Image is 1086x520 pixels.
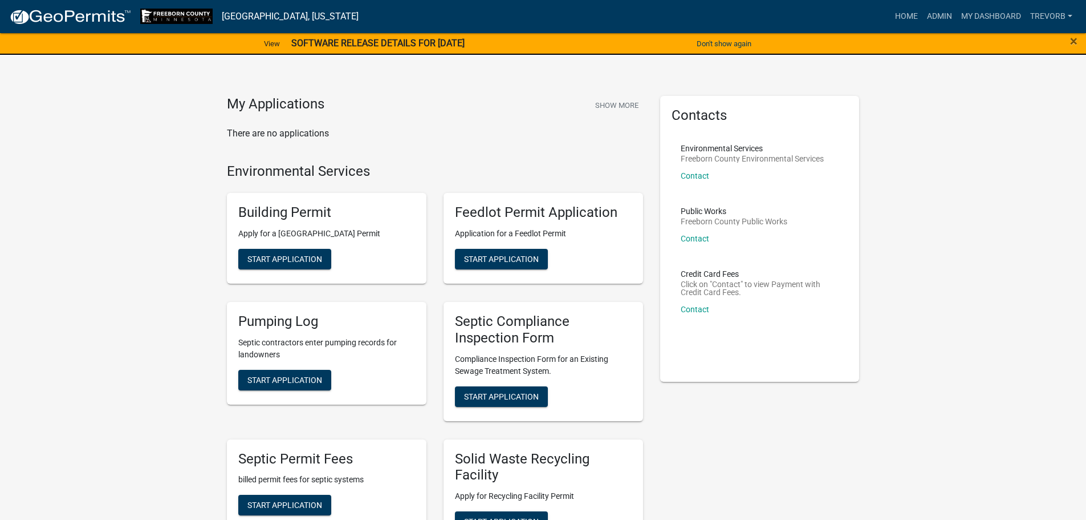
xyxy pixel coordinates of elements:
h5: Septic Permit Fees [238,451,415,467]
p: Application for a Feedlot Permit [455,228,632,240]
a: [GEOGRAPHIC_DATA], [US_STATE] [222,7,359,26]
h5: Solid Waste Recycling Facility [455,451,632,484]
p: Septic contractors enter pumping records for landowners [238,337,415,361]
p: Freeborn County Environmental Services [681,155,824,163]
strong: SOFTWARE RELEASE DETAILS FOR [DATE] [291,38,465,49]
p: Compliance Inspection Form for an Existing Sewage Treatment System. [455,353,632,377]
p: Public Works [681,207,787,215]
a: Contact [681,305,709,314]
button: Close [1070,34,1077,48]
h4: My Applications [227,96,324,113]
a: TrevorB [1026,6,1077,27]
button: Don't show again [692,34,756,53]
span: Start Application [464,255,539,264]
a: Contact [681,234,709,243]
span: Start Application [464,392,539,401]
p: Environmental Services [681,144,824,152]
a: View [259,34,284,53]
p: There are no applications [227,127,643,140]
p: Apply for a [GEOGRAPHIC_DATA] Permit [238,228,415,240]
button: Show More [591,96,643,115]
a: My Dashboard [957,6,1026,27]
p: Apply for Recycling Facility Permit [455,490,632,502]
h5: Contacts [672,107,848,124]
h4: Environmental Services [227,163,643,180]
button: Start Application [238,495,331,515]
p: Credit Card Fees [681,270,839,278]
button: Start Application [455,386,548,407]
a: Home [890,6,922,27]
a: Admin [922,6,957,27]
p: Click on "Contact" to view Payment with Credit Card Fees. [681,280,839,296]
span: × [1070,33,1077,49]
p: Freeborn County Public Works [681,217,787,225]
h5: Pumping Log [238,313,415,330]
h5: Septic Compliance Inspection Form [455,313,632,346]
h5: Feedlot Permit Application [455,204,632,221]
a: Contact [681,171,709,180]
button: Start Application [455,249,548,269]
span: Start Application [247,501,322,510]
button: Start Application [238,370,331,390]
p: billed permit fees for septic systems [238,474,415,486]
h5: Building Permit [238,204,415,221]
span: Start Application [247,255,322,264]
img: Freeborn County, Minnesota [140,9,213,24]
span: Start Application [247,375,322,384]
button: Start Application [238,249,331,269]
